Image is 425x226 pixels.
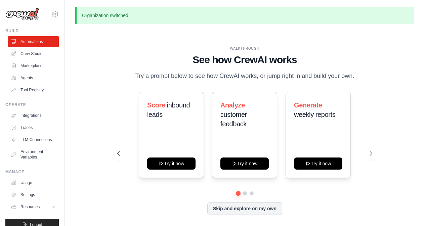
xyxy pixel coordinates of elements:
a: LLM Connections [8,134,59,145]
span: inbound leads [147,101,190,118]
a: Tool Registry [8,85,59,95]
button: Try it now [147,157,196,170]
a: Integrations [8,110,59,121]
a: Crew Studio [8,48,59,59]
button: Try it now [294,157,342,170]
a: Usage [8,177,59,188]
a: Agents [8,73,59,83]
a: Automations [8,36,59,47]
a: Traces [8,122,59,133]
button: Skip and explore on my own [207,202,282,215]
a: Settings [8,189,59,200]
span: Score [147,101,165,109]
div: Operate [5,102,59,107]
div: WALKTHROUGH [117,46,372,51]
span: Analyze [220,101,245,109]
button: Try it now [220,157,269,170]
span: weekly reports [294,111,335,118]
span: customer feedback [220,111,247,128]
button: Resources [8,201,59,212]
img: Logo [5,8,39,20]
p: Try a prompt below to see how CrewAI works, or jump right in and build your own. [132,71,358,81]
a: Marketplace [8,60,59,71]
a: Environment Variables [8,146,59,163]
span: Resources [20,204,40,210]
p: Organization switched [75,7,414,24]
h1: See how CrewAI works [117,54,372,66]
div: Manage [5,169,59,175]
div: Build [5,28,59,34]
span: Generate [294,101,322,109]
